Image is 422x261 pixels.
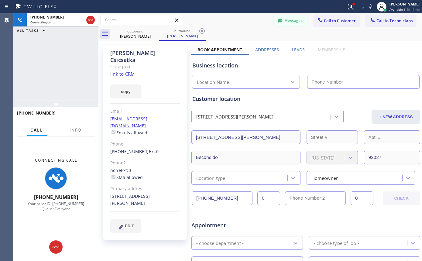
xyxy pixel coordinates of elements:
span: Ext: 0 [121,167,131,173]
span: Call [30,127,43,133]
input: SMS allowed [112,175,115,179]
span: [PHONE_NUMBER] [30,15,64,20]
input: Phone Number 2 [285,191,346,205]
div: [PERSON_NAME] [112,33,158,39]
div: Since: [DATE] [110,64,180,70]
div: Customer location [192,95,419,103]
button: Hang up [49,240,63,254]
input: Ext. [257,191,280,205]
div: - choose department - [196,239,244,246]
button: Hang up [86,16,95,24]
button: CHECK [383,191,420,205]
div: [STREET_ADDRESS][PERSON_NAME] [196,113,273,120]
div: [PERSON_NAME] [160,33,205,39]
input: Street # [307,130,358,144]
span: Ext: 0 [149,149,159,154]
a: [PHONE_NUMBER] [110,149,149,154]
input: Phone Number [307,75,420,89]
label: SMS allowed [110,174,143,180]
label: Emails allowed [110,130,148,136]
div: Location type [196,174,225,181]
div: Primary address [110,185,180,192]
span: Appointment [191,221,267,229]
div: Stephen Csicsatka [112,27,158,41]
button: EDIT [110,219,141,233]
div: Location Name [197,79,229,86]
div: Homeowner [311,174,338,181]
button: + NEW ADDRESS [372,110,420,124]
input: ZIP [364,151,420,164]
div: - choose type of job - [314,239,359,246]
span: Your caller ID: [PHONE_NUMBER] Queue: Everyone [28,201,84,211]
div: Business location [192,61,419,70]
div: outbound [112,29,158,33]
div: Phone [110,141,180,148]
label: Addresses [255,47,279,53]
span: Connecting call… [30,20,55,24]
button: Call to Technicians [366,15,416,26]
span: Info [70,127,81,133]
button: Messages [274,15,307,26]
label: Leads [292,47,305,53]
button: Info [66,124,85,136]
input: Emails allowed [112,130,115,134]
a: [EMAIL_ADDRESS][DOMAIN_NAME] [110,116,147,129]
button: ALL TASKS [13,27,51,34]
span: ALL TASKS [17,28,39,33]
button: Mute [366,2,375,11]
label: Book Appointment [197,47,242,53]
input: Ext. 2 [351,191,373,205]
div: Stephen Csicsatka [160,27,205,40]
span: [PHONE_NUMBER] [17,110,56,116]
span: Call to Technicians [376,18,413,23]
div: [STREET_ADDRESS][PERSON_NAME] [110,193,180,207]
span: [PHONE_NUMBER] [34,194,78,201]
div: [PERSON_NAME] [389,2,420,7]
div: none [110,167,180,181]
span: Available | 4h 11min [389,7,420,12]
button: Call to Customer [313,15,360,26]
input: City [191,151,300,164]
button: copy [110,84,141,98]
button: Call [27,124,47,136]
input: Apt. # [364,130,420,144]
input: Address [191,130,300,144]
input: Search [101,15,182,25]
input: Phone Number [192,191,252,205]
span: EDIT [125,224,134,228]
span: Connecting Call [35,158,77,163]
div: Email [110,108,180,115]
div: [PERSON_NAME] Csicsatka [110,50,180,64]
div: outbound [160,29,205,33]
div: Phone2 [110,160,180,167]
label: Membership [318,47,345,53]
a: link to CRM [110,71,135,77]
span: Call to Customer [324,18,356,23]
